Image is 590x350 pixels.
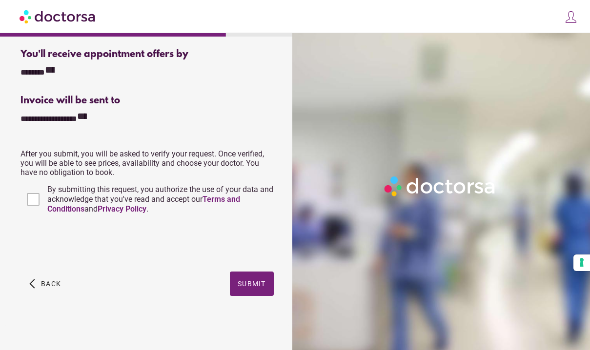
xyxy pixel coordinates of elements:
span: Back [41,280,61,288]
button: Your consent preferences for tracking technologies [573,254,590,271]
span: By submitting this request, you authorize the use of your data and acknowledge that you've read a... [47,185,273,214]
iframe: reCAPTCHA [20,224,169,262]
div: Invoice will be sent to [20,95,274,106]
a: Privacy Policy [98,204,146,214]
div: You'll receive appointment offers by [20,49,274,60]
img: Doctorsa.com [20,5,97,27]
button: arrow_back_ios Back [25,272,65,296]
a: Terms and Conditions [47,194,240,214]
span: Submit [238,280,266,288]
button: Submit [230,272,274,296]
img: Logo-Doctorsa-trans-White-partial-flat.png [381,173,499,199]
p: After you submit, you will be asked to verify your request. Once verified, you will be able to se... [20,149,274,177]
img: icons8-customer-100.png [564,10,578,24]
